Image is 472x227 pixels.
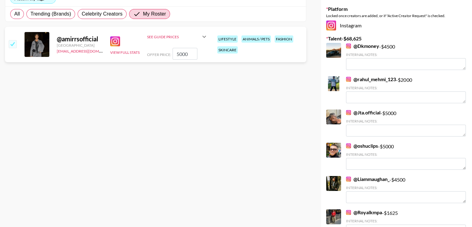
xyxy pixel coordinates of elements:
[346,119,466,123] div: Internal Notes:
[275,35,293,43] div: fashion
[346,86,466,90] div: Internal Notes:
[326,21,467,30] div: Instagram
[346,76,396,82] a: @rahul_mehmi_123
[346,210,351,215] img: Instagram
[346,152,466,157] div: Internal Notes:
[346,52,466,57] div: Internal Notes:
[346,143,466,170] div: - $ 5000
[346,77,351,82] img: Instagram
[241,35,271,43] div: animals / pets
[346,109,466,137] div: - $ 5000
[326,21,336,30] img: Instagram
[346,43,466,70] div: - $ 4500
[217,46,238,53] div: skincare
[217,35,238,43] div: lifestyle
[346,143,378,149] a: @oshuclips
[346,43,379,49] a: @Dkmoney
[110,50,140,55] button: View Full Stats
[147,29,208,44] div: See Guide Prices
[346,185,466,190] div: Internal Notes:
[57,48,119,53] a: [EMAIL_ADDRESS][DOMAIN_NAME]
[346,76,466,103] div: - $ 2000
[346,209,382,215] a: @Royalkmpa
[147,52,171,57] span: Offer Price:
[326,13,467,18] div: Locked once creators are added, or if "Active Creator Request" is checked.
[346,109,380,116] a: @Jta.official
[14,10,20,18] span: All
[147,35,200,39] div: See Guide Prices
[346,110,351,115] img: Instagram
[346,44,351,49] img: Instagram
[346,176,466,203] div: - $ 4500
[326,6,467,12] label: Platform
[346,177,351,182] img: Instagram
[326,35,467,42] label: Talent - $ 68,625
[346,176,389,182] a: @Liammaughan_
[346,219,466,223] div: Internal Notes:
[110,36,120,46] img: Instagram
[82,10,123,18] span: Celebrity Creators
[143,10,166,18] span: My Roster
[30,10,71,18] span: Trending (Brands)
[346,143,351,148] img: Instagram
[57,43,103,48] div: [GEOGRAPHIC_DATA]
[57,35,103,43] div: @ amirrsofficial
[173,48,197,60] input: 0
